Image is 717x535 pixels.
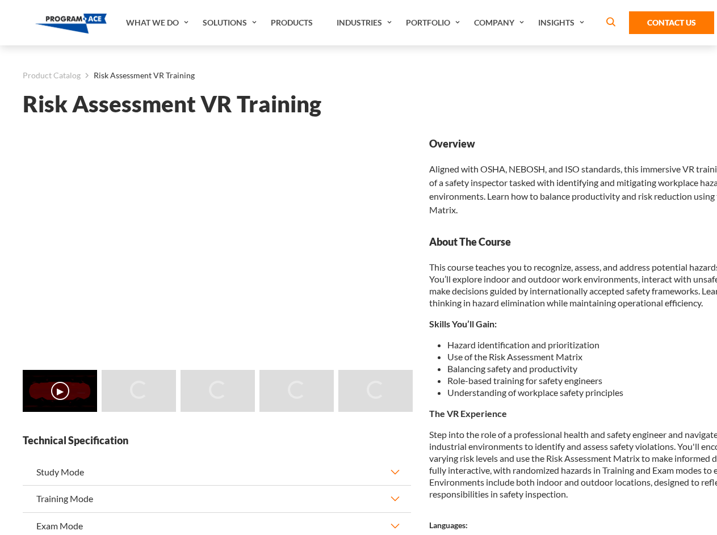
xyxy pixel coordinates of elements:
[23,459,411,485] button: Study Mode
[81,68,195,83] li: Risk Assessment VR Training
[23,433,411,448] strong: Technical Specification
[35,14,107,33] img: Program-Ace
[51,382,69,400] button: ▶
[23,486,411,512] button: Training Mode
[23,370,97,412] img: Risk Assessment VR Training - Video 0
[23,137,411,355] iframe: Risk Assessment VR Training - Video 0
[429,520,468,530] strong: Languages:
[629,11,714,34] a: Contact Us
[23,68,81,83] a: Product Catalog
